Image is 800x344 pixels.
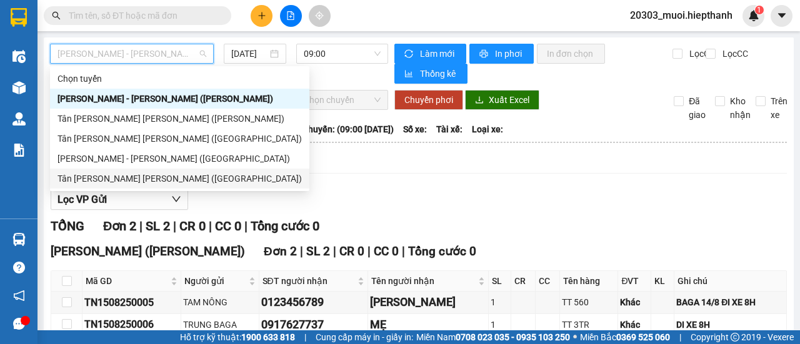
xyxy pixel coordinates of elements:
td: TN1508250006 [82,314,181,336]
div: TN1508250006 [84,317,179,332]
div: Tân [PERSON_NAME] [PERSON_NAME] ([GEOGRAPHIC_DATA]) [57,132,302,145]
button: Lọc VP Gửi [51,190,188,210]
span: aim [315,11,324,20]
span: | [209,219,212,233]
div: Chọn tuyến [50,69,309,89]
div: Tân [PERSON_NAME] [PERSON_NAME] ([PERSON_NAME]) [57,112,302,125]
span: notification [13,290,25,302]
div: TT 560 [562,295,616,309]
span: Lọc CC [717,47,750,61]
span: CC 0 [215,219,241,233]
th: Tên hàng [560,271,619,292]
button: In đơn chọn [537,44,605,64]
span: Chọn chuyến [304,91,380,109]
span: Đơn 2 [103,219,136,233]
span: | [367,244,371,258]
th: CC [536,271,560,292]
span: Xuất Excel [489,93,529,107]
button: downloadXuất Excel [465,90,539,110]
div: Tân Châu - Hồ Chí Minh (Giường) [50,129,309,149]
th: Ghi chú [674,271,787,292]
span: Người gửi [184,274,246,288]
th: CR [511,271,536,292]
span: Lọc CR [684,47,717,61]
span: sync [404,49,415,59]
img: warehouse-icon [12,112,26,125]
span: Mã GD [86,274,168,288]
span: Trên xe [766,94,792,122]
span: TỔNG [51,219,84,233]
div: [PERSON_NAME] [370,293,486,311]
strong: 1900 633 818 [241,332,295,342]
span: Hỗ trợ kỹ thuật: [180,330,295,344]
span: Tổng cước 0 [408,244,476,258]
div: Hồ Chí Minh - Tân Châu (TIỀN) [50,89,309,109]
th: SL [489,271,511,292]
div: TRUNG BAGA [183,318,257,332]
span: Đơn 2 [264,244,297,258]
span: 20303_muoi.hiepthanh [620,7,742,23]
span: copyright [731,333,739,342]
span: ⚪️ [573,335,577,340]
span: Tên người nhận [371,274,476,288]
div: Khác [620,295,648,309]
span: file-add [286,11,295,20]
th: ĐVT [618,271,651,292]
span: Hồ Chí Minh - Tân Châu (TIỀN) [57,44,206,63]
span: SL 2 [306,244,330,258]
img: warehouse-icon [12,81,26,94]
div: TN1508250005 [84,295,179,310]
span: message [13,318,25,330]
button: plus [251,5,272,27]
span: Thống kê [420,67,457,81]
span: Tài xế: [436,122,462,136]
span: Đã giao [684,94,711,122]
div: MẸ [370,316,486,333]
input: 15/08/2025 [231,47,267,61]
span: SĐT người nhận [262,274,355,288]
button: caret-down [771,5,792,27]
span: Chuyến: (09:00 [DATE]) [302,122,394,136]
span: Làm mới [420,47,456,61]
th: KL [651,271,675,292]
span: Miền Bắc [580,330,670,344]
td: TN1508250005 [82,292,181,313]
span: Tổng cước 0 [251,219,319,233]
span: Miền Nam [416,330,570,344]
div: TT 3TR [562,318,616,332]
span: CC 0 [374,244,399,258]
img: warehouse-icon [12,50,26,63]
span: 09:00 [304,44,380,63]
button: bar-chartThống kê [394,64,467,84]
div: 0123456789 [261,293,366,311]
div: Tân [PERSON_NAME] [PERSON_NAME] ([GEOGRAPHIC_DATA]) [57,172,302,185]
div: [PERSON_NAME] - [PERSON_NAME] ([GEOGRAPHIC_DATA]) [57,152,302,165]
input: Tìm tên, số ĐT hoặc mã đơn [69,9,216,22]
span: 1 [757,6,761,14]
td: 0917627737 [259,314,368,336]
img: icon-new-feature [748,10,759,21]
span: download [475,96,484,106]
td: MẸ [368,314,489,336]
div: [PERSON_NAME] - [PERSON_NAME] ([PERSON_NAME]) [57,92,302,106]
td: 0123456789 [259,292,368,313]
button: syncLàm mới [394,44,466,64]
span: In phơi [495,47,524,61]
strong: 0708 023 035 - 0935 103 250 [456,332,570,342]
span: bar-chart [404,69,415,79]
div: TAM NÔNG [183,295,257,309]
span: Loại xe: [472,122,503,136]
span: | [333,244,336,258]
span: | [300,244,303,258]
strong: 0369 525 060 [616,332,670,342]
img: solution-icon [12,144,26,157]
span: CR 0 [179,219,206,233]
button: aim [309,5,331,27]
span: [PERSON_NAME] ([PERSON_NAME]) [51,244,245,258]
div: Hồ Chí Minh - Tân Châu (Giường) [50,149,309,169]
span: Cung cấp máy in - giấy in: [316,330,413,344]
div: 0917627737 [261,316,366,333]
span: down [171,194,181,204]
span: | [304,330,306,344]
span: | [679,330,681,344]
